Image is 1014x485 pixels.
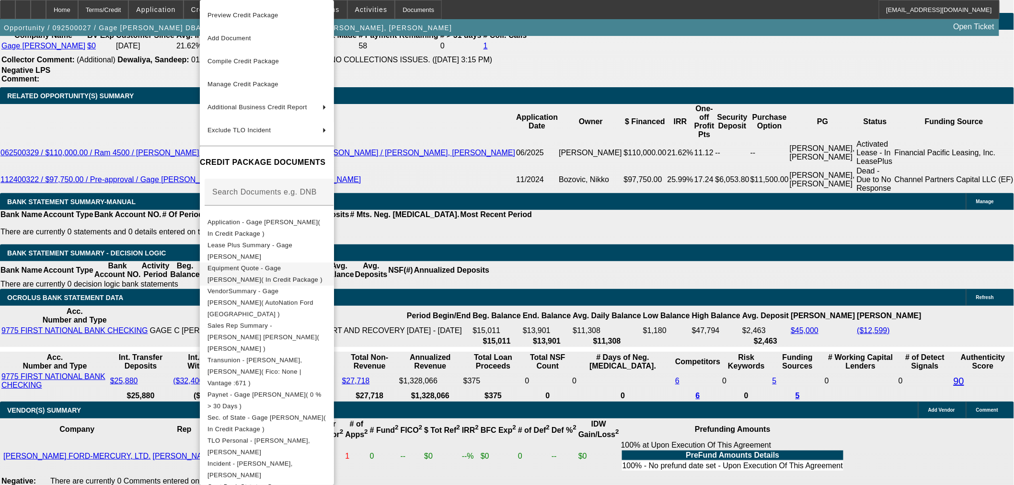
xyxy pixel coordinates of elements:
[200,320,334,355] button: Sales Rep Summary - Gage Faske( Martell, Heath )
[200,435,334,458] button: TLO Personal - Faske, Gage
[207,58,279,65] span: Compile Credit Package
[207,391,322,410] span: Paynet - Gage [PERSON_NAME]( 0 % > 30 Days )
[207,127,271,134] span: Exclude TLO Incident
[207,12,278,19] span: Preview Credit Package
[200,412,334,435] button: Sec. of State - Gage Faske( In Credit Package )
[200,263,334,286] button: Equipment Quote - Gage Faske( In Credit Package )
[207,414,326,433] span: Sec. of State - Gage [PERSON_NAME]( In Credit Package )
[207,322,319,352] span: Sales Rep Summary - [PERSON_NAME] [PERSON_NAME]( [PERSON_NAME] )
[207,265,323,283] span: Equipment Quote - Gage [PERSON_NAME]( In Credit Package )
[207,288,313,318] span: VendorSummary - Gage [PERSON_NAME]( AutoNation Ford [GEOGRAPHIC_DATA] )
[200,355,334,389] button: Transunion - Faske, Gage( Fico: None | Vantage :671 )
[207,437,310,456] span: TLO Personal - [PERSON_NAME], [PERSON_NAME]
[200,286,334,320] button: VendorSummary - Gage Faske( AutoNation Ford Arlington )
[207,104,307,111] span: Additional Business Credit Report
[207,81,278,88] span: Manage Credit Package
[200,240,334,263] button: Lease Plus Summary - Gage Faske
[207,460,293,479] span: Incident - [PERSON_NAME], [PERSON_NAME]
[200,157,334,168] h4: CREDIT PACKAGE DOCUMENTS
[200,217,334,240] button: Application - Gage Faske( In Credit Package )
[207,242,292,260] span: Lease Plus Summary - Gage [PERSON_NAME]
[207,357,302,387] span: Transunion - [PERSON_NAME], [PERSON_NAME]( Fico: None | Vantage :671 )
[200,458,334,481] button: Incident - Faske, Gage
[200,389,334,412] button: Paynet - Gage Faske( 0 % > 30 Days )
[207,219,320,237] span: Application - Gage [PERSON_NAME]( In Credit Package )
[212,188,317,196] mat-label: Search Documents e.g. DNB
[207,35,251,42] span: Add Document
